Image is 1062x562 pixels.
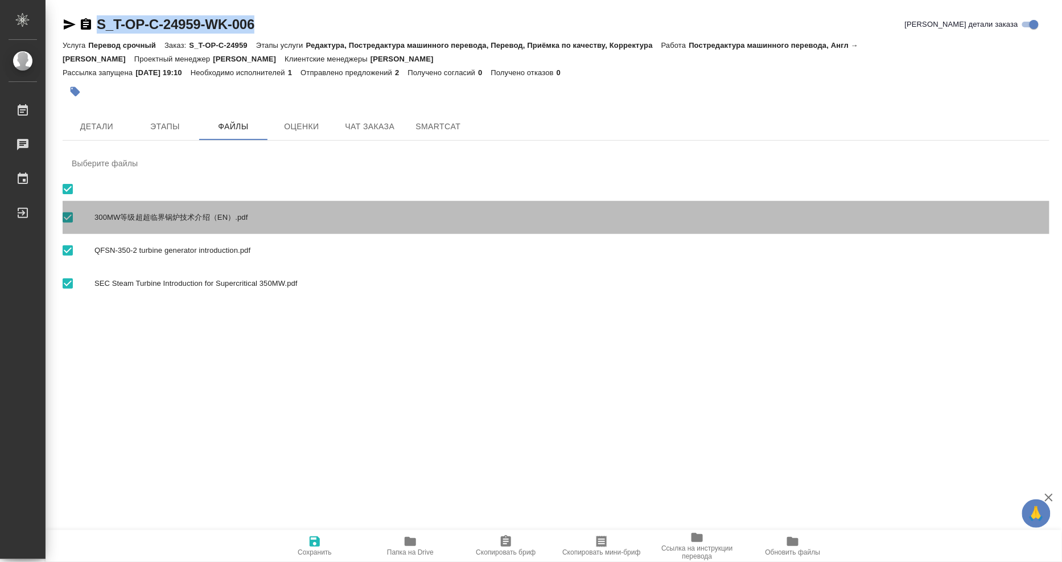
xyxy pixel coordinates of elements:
p: 2 [395,68,407,77]
button: Ссылка на инструкции перевода [649,530,745,562]
span: Выбрать все вложенные папки [56,239,80,262]
span: Выбрать все вложенные папки [56,206,80,229]
button: Обновить файлы [745,530,841,562]
span: Скопировать мини-бриф [562,548,640,556]
span: Оценки [274,120,329,134]
div: Выберите файлы [63,150,1049,177]
span: Выбрать все вложенные папки [56,272,80,296]
button: 🙏 [1022,499,1051,528]
p: Получено согласий [408,68,479,77]
p: Перевод срочный [88,41,164,50]
p: Рассылка запущена [63,68,135,77]
span: SmartCat [411,120,466,134]
span: Папка на Drive [387,548,434,556]
button: Скопировать ссылку [79,18,93,31]
span: QFSN-350-2 turbine generator introduction.pdf [94,245,1040,256]
span: Детали [69,120,124,134]
div: SEC Steam Turbine Introduction for Supercritical 350MW.pdf [63,267,1049,300]
span: 🙏 [1027,502,1046,526]
button: Скопировать бриф [458,530,554,562]
p: Получено отказов [491,68,557,77]
button: Добавить тэг [63,79,88,104]
p: Необходимо исполнителей [191,68,288,77]
p: [PERSON_NAME] [213,55,285,63]
span: Чат заказа [343,120,397,134]
button: Папка на Drive [363,530,458,562]
p: Клиентские менеджеры [285,55,371,63]
p: S_T-OP-C-24959 [189,41,256,50]
p: [DATE] 19:10 [135,68,191,77]
span: Этапы [138,120,192,134]
button: Скопировать мини-бриф [554,530,649,562]
span: Ссылка на инструкции перевода [656,544,738,560]
span: Файлы [206,120,261,134]
p: 0 [478,68,491,77]
span: Скопировать бриф [476,548,536,556]
span: [PERSON_NAME] детали заказа [905,19,1018,30]
span: SEC Steam Turbine Introduction for Supercritical 350MW.pdf [94,278,1040,289]
a: S_T-OP-C-24959-WK-006 [97,17,254,32]
p: 0 [557,68,569,77]
p: 1 [288,68,301,77]
p: Редактура, Постредактура машинного перевода, Перевод, Приёмка по качеству, Корректура [306,41,661,50]
span: Сохранить [298,548,332,556]
button: Скопировать ссылку для ЯМессенджера [63,18,76,31]
p: Отправлено предложений [301,68,395,77]
button: Сохранить [267,530,363,562]
div: 300MW等级超超临界锅炉技术介绍（EN）.pdf [63,201,1049,234]
p: [PERSON_NAME] [371,55,442,63]
p: Проектный менеджер [134,55,213,63]
p: Заказ: [164,41,189,50]
span: Обновить файлы [765,548,821,556]
p: Этапы услуги [256,41,306,50]
div: QFSN-350-2 turbine generator introduction.pdf [63,234,1049,267]
p: Работа [661,41,689,50]
span: 300MW等级超超临界锅炉技术介绍（EN）.pdf [94,212,1040,223]
p: Услуга [63,41,88,50]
